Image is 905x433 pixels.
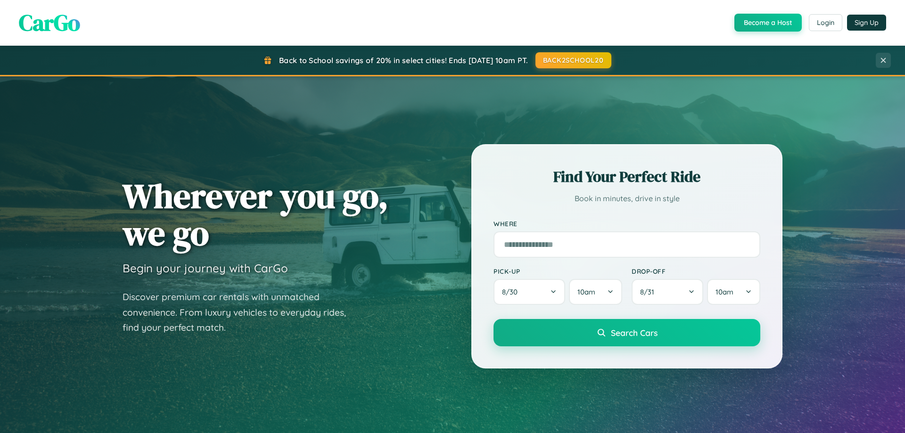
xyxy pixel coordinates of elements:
button: 10am [707,279,760,305]
span: 8 / 31 [640,287,659,296]
p: Discover premium car rentals with unmatched convenience. From luxury vehicles to everyday rides, ... [123,289,358,335]
button: 8/31 [632,279,703,305]
h3: Begin your journey with CarGo [123,261,288,275]
label: Where [494,220,760,228]
button: 10am [569,279,622,305]
h2: Find Your Perfect Ride [494,166,760,187]
button: Become a Host [734,14,802,32]
span: 8 / 30 [502,287,522,296]
button: BACK2SCHOOL20 [535,52,611,68]
h1: Wherever you go, we go [123,177,388,252]
span: CarGo [19,7,80,38]
button: Search Cars [494,319,760,346]
button: Login [809,14,842,31]
span: Search Cars [611,327,658,338]
span: Back to School savings of 20% in select cities! Ends [DATE] 10am PT. [279,56,528,65]
button: 8/30 [494,279,565,305]
span: 10am [716,287,733,296]
label: Drop-off [632,267,760,275]
label: Pick-up [494,267,622,275]
span: 10am [577,287,595,296]
button: Sign Up [847,15,886,31]
p: Book in minutes, drive in style [494,192,760,205]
